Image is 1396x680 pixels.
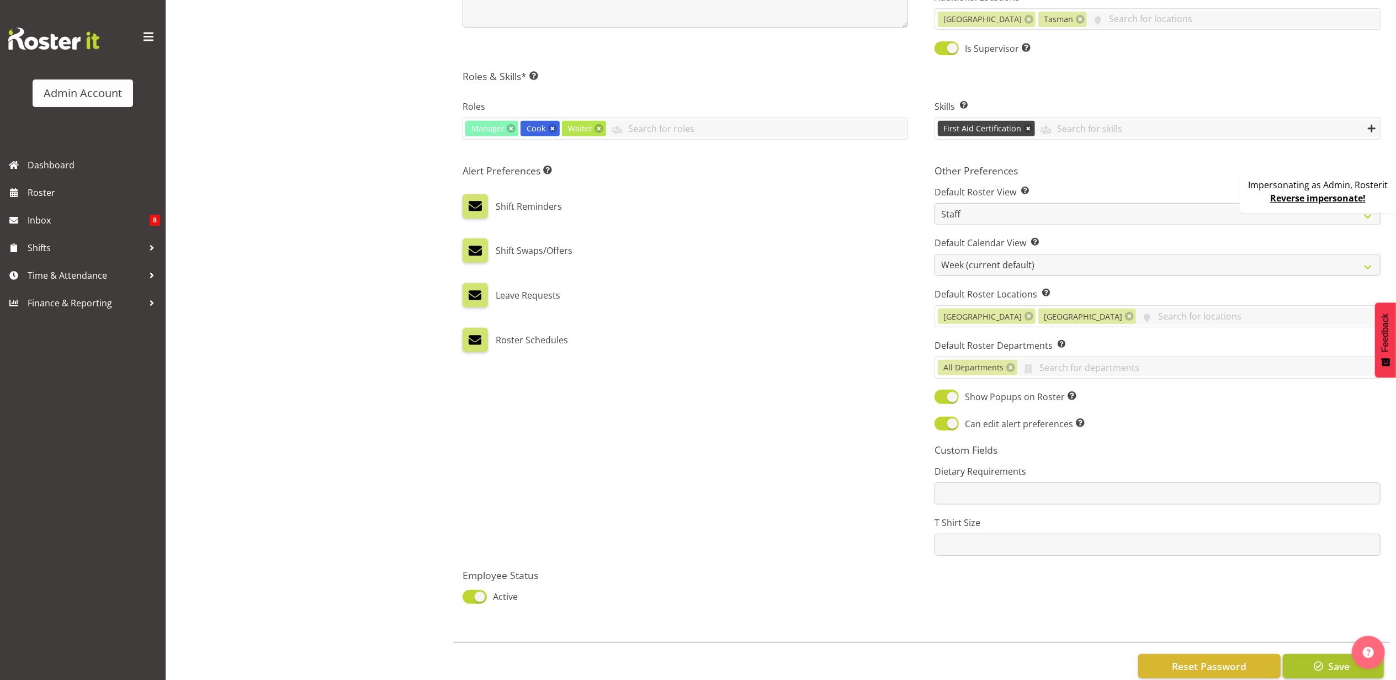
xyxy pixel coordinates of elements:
[28,212,150,229] span: Inbox
[1017,359,1380,376] input: Search for departments
[496,194,562,219] label: Shift Reminders
[1044,13,1074,25] span: Tasman
[935,100,1381,113] label: Skills
[1138,654,1281,678] button: Reset Password
[935,288,1381,301] label: Default Roster Locations
[1328,659,1350,673] span: Save
[935,444,1381,456] h5: Custom Fields
[935,516,1381,529] label: T Shirt Size
[527,123,546,135] span: Cook
[1136,308,1380,325] input: Search for locations
[568,123,592,135] span: Waiter
[487,590,518,603] span: Active
[496,283,560,307] label: Leave Requests
[959,42,1031,55] span: Is Supervisor
[463,164,909,177] h5: Alert Preferences
[935,164,1381,177] h5: Other Preferences
[606,120,908,137] input: Search for roles
[1172,659,1246,673] span: Reset Password
[1270,192,1366,204] a: Reverse impersonate!
[8,28,99,50] img: Rosterit website logo
[28,295,144,311] span: Finance & Reporting
[28,157,160,173] span: Dashboard
[1363,647,1374,658] img: help-xxl-2.png
[463,70,1381,82] h5: Roles & Skills*
[935,236,1381,249] label: Default Calendar View
[463,100,909,113] label: Roles
[944,362,1004,374] span: All Departments
[935,185,1381,199] label: Default Roster View
[28,240,144,256] span: Shifts
[935,339,1381,352] label: Default Roster Departments
[944,311,1022,323] span: [GEOGRAPHIC_DATA]
[1248,178,1388,192] p: Impersonating as Admin, Rosterit
[471,123,505,135] span: Manager
[496,328,568,352] label: Roster Schedules
[944,13,1022,25] span: [GEOGRAPHIC_DATA]
[150,215,160,226] span: 8
[944,123,1022,135] span: First Aid Certification
[1044,311,1123,323] span: [GEOGRAPHIC_DATA]
[935,465,1381,478] label: Dietary Requirements
[1381,314,1390,352] span: Feedback
[1375,302,1396,378] button: Feedback - Show survey
[44,85,122,102] div: Admin Account
[959,390,1076,403] span: Show Popups on Roster
[1035,120,1380,137] input: Search for skills
[959,417,1085,431] span: Can edit alert preferences
[463,569,915,581] h5: Employee Status
[1087,10,1380,28] input: Search for locations
[28,184,160,201] span: Roster
[28,267,144,284] span: Time & Attendance
[1283,654,1384,678] button: Save
[496,238,572,263] label: Shift Swaps/Offers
